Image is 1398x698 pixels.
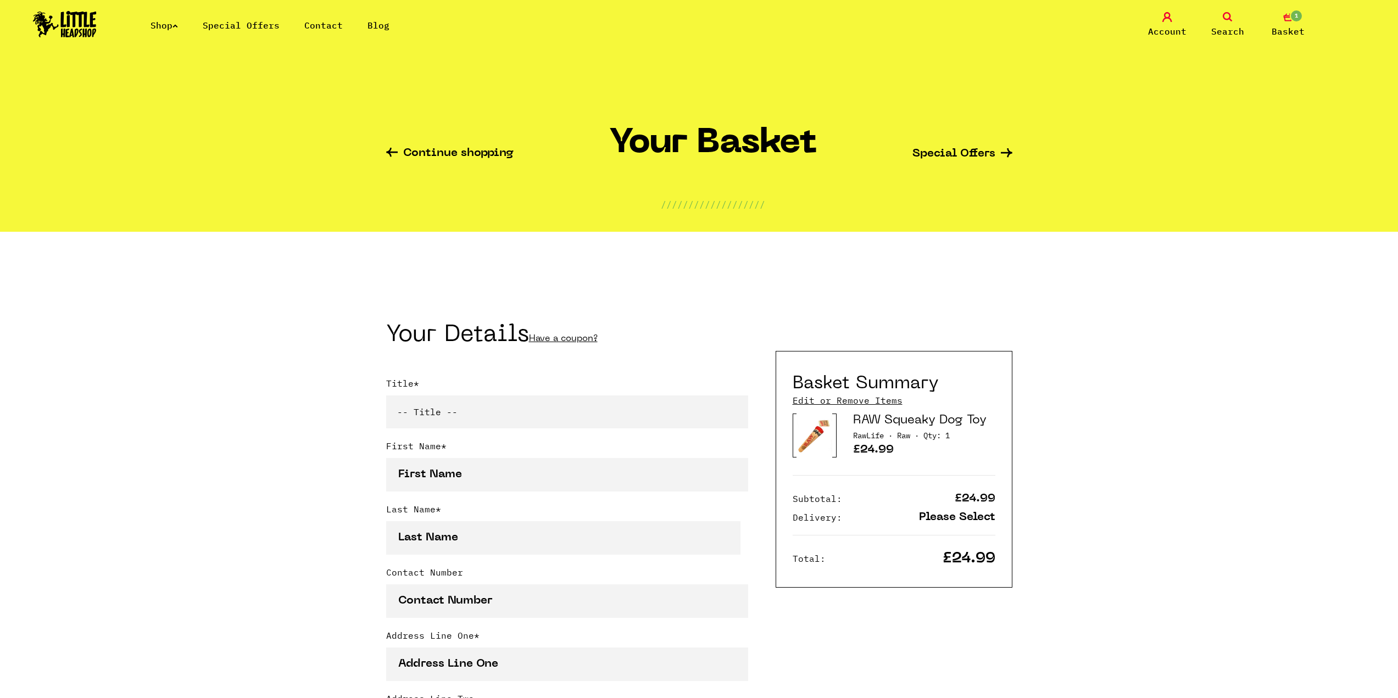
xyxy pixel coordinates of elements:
[853,431,893,440] span: Category
[367,20,389,31] a: Blog
[33,11,97,37] img: Little Head Shop Logo
[912,148,1012,160] a: Special Offers
[304,20,343,31] a: Contact
[661,198,765,211] p: ///////////////////
[1272,25,1305,38] span: Basket
[923,431,950,440] span: Quantity
[793,552,826,565] p: Total:
[203,20,280,31] a: Special Offers
[386,566,748,584] label: Contact Number
[853,415,987,426] a: RAW Squeaky Dog Toy
[955,493,995,505] p: £24.99
[386,502,748,521] label: Last Name
[897,431,919,440] span: Brand
[609,125,817,170] h1: Your Basket
[797,413,832,457] img: Product
[793,394,903,406] a: Edit or Remove Items
[386,521,741,555] input: Last Name
[386,377,748,395] label: Title
[793,373,939,394] h2: Basket Summary
[529,334,598,343] a: Have a coupon?
[1148,25,1187,38] span: Account
[386,325,748,349] h2: Your Details
[919,512,995,523] p: Please Select
[943,553,995,565] p: £24.99
[386,148,514,160] a: Continue shopping
[1211,25,1244,38] span: Search
[1200,12,1255,38] a: Search
[1290,9,1303,23] span: 1
[793,492,842,505] p: Subtotal:
[386,439,748,458] label: First Name
[386,647,748,681] input: Address Line One
[1261,12,1316,38] a: 1 Basket
[386,584,748,618] input: Contact Number
[151,20,178,31] a: Shop
[793,511,842,524] p: Delivery:
[853,444,995,459] p: £24.99
[386,458,748,492] input: First Name
[386,629,748,647] label: Address Line One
